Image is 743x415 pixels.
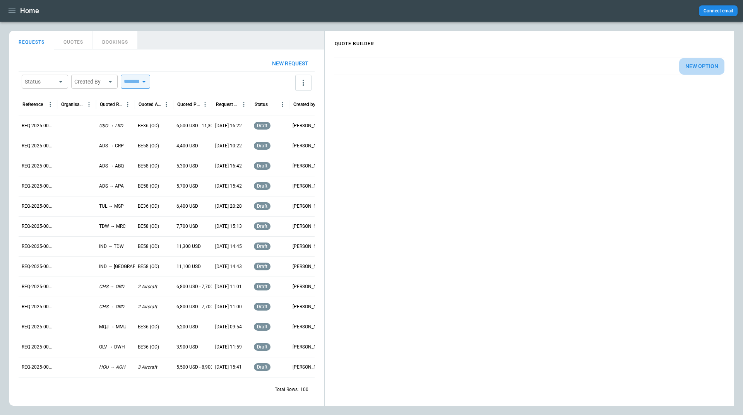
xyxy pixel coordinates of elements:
[295,75,312,91] button: more
[22,163,54,169] p: REQ-2025-000249
[266,56,315,71] button: New request
[93,31,138,50] button: BOOKINGS
[293,243,325,250] p: [PERSON_NAME]
[679,58,724,75] button: New Option
[138,183,159,190] p: BE58 (OD)
[99,263,158,270] p: IND → [GEOGRAPHIC_DATA]
[138,203,159,210] p: BE36 (OD)
[22,203,54,210] p: REQ-2025-000247
[215,203,242,210] p: [DATE] 20:28
[99,183,124,190] p: ADS → APA
[99,163,124,169] p: ADS → ABQ
[255,143,269,149] span: draft
[216,102,239,107] div: Request Created At (UTC-05:00)
[99,283,124,290] p: CHS → ORD
[138,223,159,230] p: BE58 (OD)
[22,263,54,270] p: REQ-2025-000244
[138,344,159,350] p: BE36 (OD)
[255,163,269,169] span: draft
[22,324,54,330] p: REQ-2025-000241
[138,163,159,169] p: BE58 (OD)
[176,364,223,371] p: 5,500 USD - 8,900 USD
[277,99,288,109] button: Status column menu
[99,344,125,350] p: OLV → DWH
[215,243,242,250] p: [DATE] 14:45
[100,102,123,107] div: Quoted Route
[22,304,54,310] p: REQ-2025-000242
[123,99,133,109] button: Quoted Route column menu
[139,102,161,107] div: Quoted Aircraft
[84,99,94,109] button: Organisation column menu
[293,344,325,350] p: [PERSON_NAME]
[293,263,325,270] p: [PERSON_NAME]
[176,344,198,350] p: 3,900 USD
[9,31,54,50] button: REQUESTS
[293,223,325,230] p: [PERSON_NAME]
[255,364,269,370] span: draft
[176,324,198,330] p: 5,200 USD
[293,143,325,149] p: [PERSON_NAME]
[25,78,56,85] div: Status
[176,183,198,190] p: 5,700 USD
[215,344,242,350] p: [DATE] 11:59
[22,102,43,107] div: Reference
[176,263,201,270] p: 11,100 USD
[293,123,325,129] p: [PERSON_NAME]
[99,324,127,330] p: MQJ → MMU
[275,386,299,393] p: Total Rows:
[255,123,269,128] span: draft
[293,183,325,190] p: [PERSON_NAME]
[293,304,325,310] p: [PERSON_NAME]
[255,284,269,289] span: draft
[176,123,226,129] p: 6,500 USD - 11,300 USD
[138,143,159,149] p: BE58 (OD)
[22,183,54,190] p: REQ-2025-000248
[215,223,242,230] p: [DATE] 15:13
[177,102,200,107] div: Quoted Price
[99,364,125,371] p: HOU → AOH
[176,243,201,250] p: 11,300 USD
[325,33,383,50] h4: QUOTE BUILDER
[255,203,269,209] span: draft
[22,283,54,290] p: REQ-2025-000243
[215,364,242,371] p: [DATE] 15:41
[22,123,54,129] p: REQ-2025-000251
[255,324,269,330] span: draft
[176,163,198,169] p: 5,300 USD
[255,224,269,229] span: draft
[138,263,159,270] p: BE58 (OD)
[138,243,159,250] p: BE58 (OD)
[325,51,734,81] div: scrollable content
[138,324,159,330] p: BE36 (OD)
[176,143,198,149] p: 4,400 USD
[99,243,124,250] p: IND → TDW
[176,304,223,310] p: 6,800 USD - 7,700 USD
[99,223,126,230] p: TDW → MRC
[239,99,249,109] button: Request Created At (UTC-05:00) column menu
[215,283,242,290] p: [DATE] 11:01
[293,364,325,371] p: [PERSON_NAME]
[22,364,54,371] p: REQ-2025-000239
[176,203,198,210] p: 6,400 USD
[22,344,54,350] p: REQ-2025-000240
[255,102,268,107] div: Status
[161,99,171,109] button: Quoted Aircraft column menu
[255,244,269,249] span: draft
[99,123,123,129] p: GSO → LRD
[699,5,738,16] button: Connect email
[54,31,93,50] button: QUOTES
[293,102,315,107] div: Created by
[200,99,210,109] button: Quoted Price column menu
[20,6,39,15] h1: Home
[22,143,54,149] p: REQ-2025-000250
[215,163,242,169] p: [DATE] 16:42
[215,304,242,310] p: [DATE] 11:00
[293,283,325,290] p: [PERSON_NAME]
[138,283,157,290] p: 2 Aircraft
[255,304,269,309] span: draft
[138,123,159,129] p: BE36 (OD)
[176,223,198,230] p: 7,700 USD
[255,264,269,269] span: draft
[300,386,308,393] p: 100
[255,344,269,350] span: draft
